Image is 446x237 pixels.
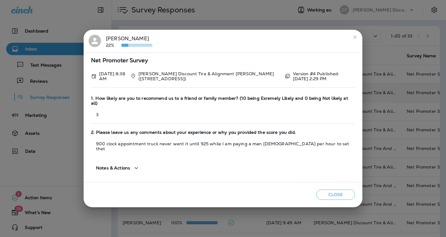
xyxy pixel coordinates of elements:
div: [PERSON_NAME] [106,35,152,48]
button: Notes & Actions [91,159,145,177]
button: close [350,32,360,42]
p: [PERSON_NAME] Discount Tire & Alignment [PERSON_NAME] ([STREET_ADDRESS]) [138,71,280,81]
p: 3 [91,112,355,117]
p: 22% [106,43,121,48]
p: 900 clock appointment truck never went it until 925 while I am paying a man [DEMOGRAPHIC_DATA] pe... [91,141,355,151]
p: Version #4 Published: [DATE] 2:29 PM [293,71,355,81]
button: Close [316,190,355,200]
span: 2. Please leave us any comments about your experience or why you provided the score you did. [91,130,355,135]
p: Sep 15, 2025 8:38 AM [99,71,125,81]
span: 1. How likely are you to recommend us to a friend or family member? (10 being Exremely Likely and... [91,96,355,106]
span: Net Promoter Survey [91,58,355,63]
span: Notes & Actions [96,165,130,171]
